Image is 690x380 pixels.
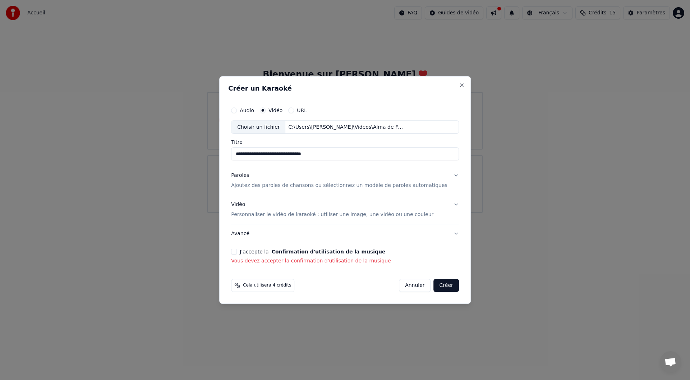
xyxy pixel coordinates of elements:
[240,249,385,254] label: J'accepte la
[231,224,459,243] button: Avancé
[272,249,386,254] button: J'accepte la
[231,211,433,218] p: Personnaliser le vidéo de karaoké : utiliser une image, une vidéo ou une couleur
[231,196,459,224] button: VidéoPersonnaliser le vidéo de karaoké : utiliser une image, une vidéo ou une couleur
[231,121,285,134] div: Choisir un fichier
[434,279,459,292] button: Créer
[231,201,433,219] div: Vidéo
[243,283,291,288] span: Cela utilisera 4 crédits
[231,257,459,265] p: Vous devez accepter la confirmation d'utilisation de la musique
[399,279,431,292] button: Annuler
[231,140,459,145] label: Titre
[231,172,249,179] div: Paroles
[240,108,254,113] label: Audio
[286,124,408,131] div: C:\Users\[PERSON_NAME]\Videos\Alma de Fuego Le Vieux Gitan (1080p).mp4
[297,108,307,113] label: URL
[228,85,462,92] h2: Créer un Karaoké
[231,182,447,189] p: Ajoutez des paroles de chansons ou sélectionnez un modèle de paroles automatiques
[268,108,282,113] label: Vidéo
[231,166,459,195] button: ParolesAjoutez des paroles de chansons ou sélectionnez un modèle de paroles automatiques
